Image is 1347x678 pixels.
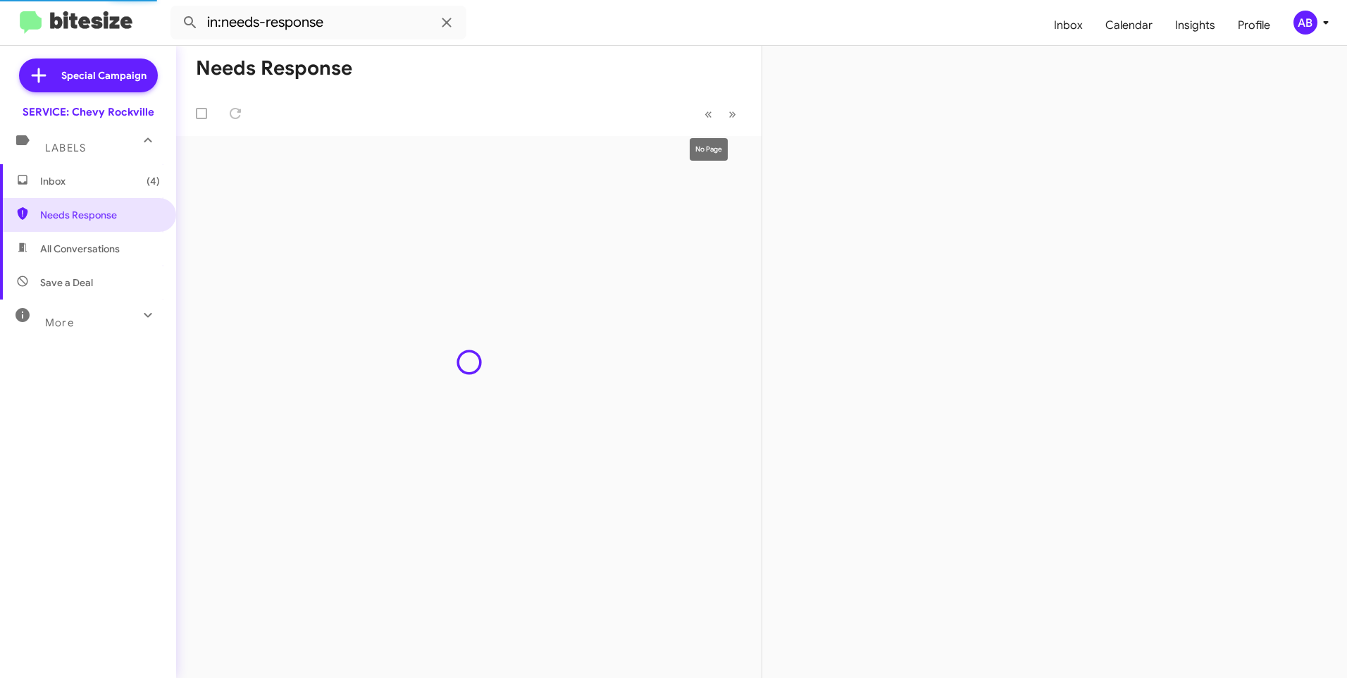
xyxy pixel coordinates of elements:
input: Search [170,6,466,39]
span: Labels [45,142,86,154]
a: Calendar [1094,5,1164,46]
button: Next [720,99,745,128]
span: More [45,316,74,329]
a: Inbox [1043,5,1094,46]
nav: Page navigation example [697,99,745,128]
button: AB [1281,11,1332,35]
span: All Conversations [40,242,120,256]
a: Insights [1164,5,1227,46]
a: Special Campaign [19,58,158,92]
h1: Needs Response [196,57,352,80]
a: Profile [1227,5,1281,46]
div: No Page [690,138,728,161]
span: Save a Deal [40,276,93,290]
span: (4) [147,174,160,188]
span: « [704,105,712,123]
span: Special Campaign [61,68,147,82]
div: SERVICE: Chevy Rockville [23,105,154,119]
span: Inbox [40,174,160,188]
div: AB [1293,11,1317,35]
button: Previous [696,99,721,128]
span: » [728,105,736,123]
span: Needs Response [40,208,160,222]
